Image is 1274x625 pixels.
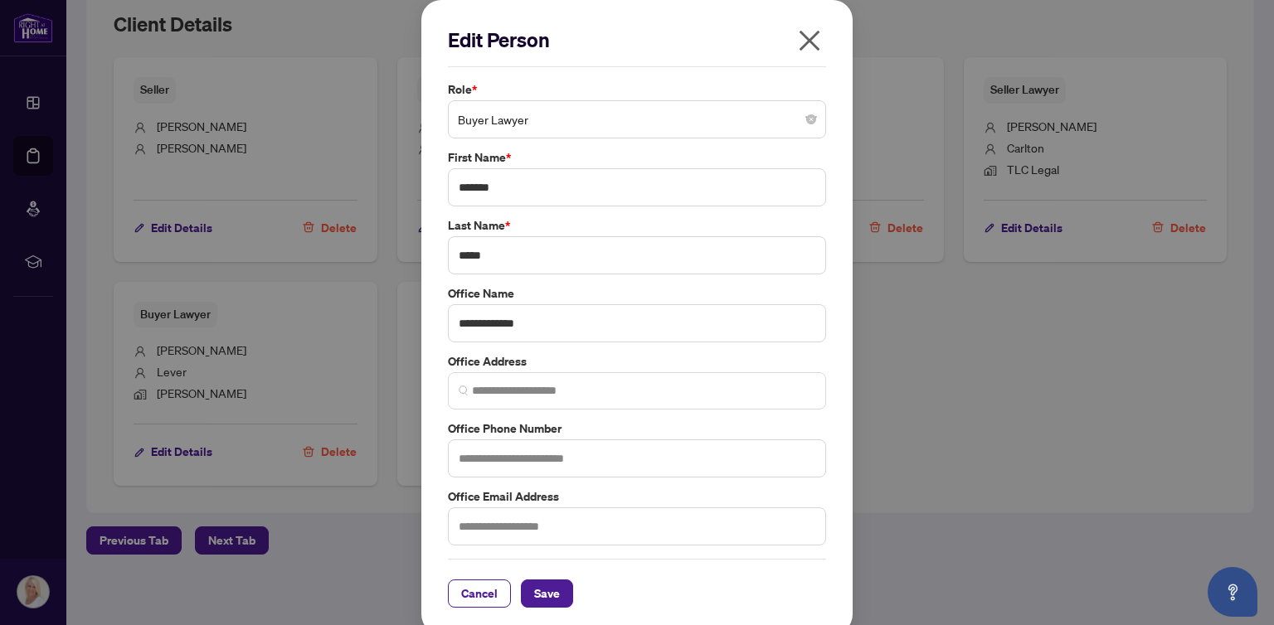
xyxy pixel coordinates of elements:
label: Office Address [448,352,826,371]
span: close [796,27,823,54]
label: Office Phone Number [448,419,826,438]
span: Save [534,580,560,607]
span: Cancel [461,580,498,607]
label: Office Email Address [448,487,826,506]
button: Cancel [448,579,511,608]
h2: Edit Person [448,27,826,53]
button: Open asap [1208,567,1257,617]
label: First Name [448,148,826,167]
label: Last Name [448,216,826,235]
span: Buyer Lawyer [458,104,816,135]
label: Role [448,80,826,99]
button: Save [521,579,573,608]
img: search_icon [459,385,469,395]
label: Office Name [448,284,826,303]
span: close-circle [806,114,816,124]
